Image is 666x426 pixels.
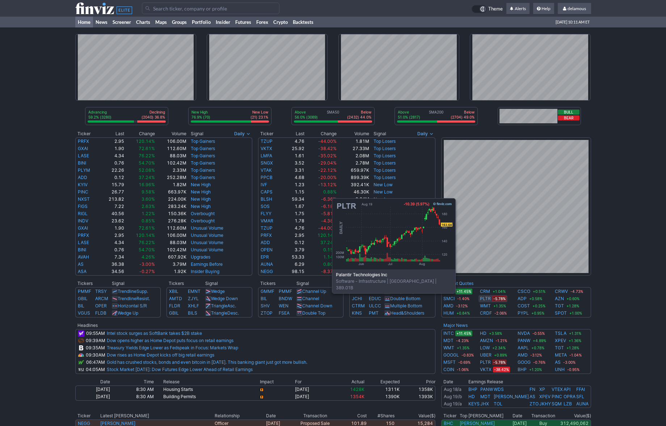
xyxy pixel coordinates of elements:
[302,289,326,294] a: Channel Up
[443,295,455,302] a: SMCI
[337,137,370,145] td: 1.81M
[78,160,86,166] a: BINI
[211,310,239,316] a: TriangleDesc.
[261,160,273,166] a: SNGX
[191,167,215,173] a: Top Gainers
[318,160,337,166] span: -29.04%
[142,189,155,195] span: 9.58%
[558,110,579,115] button: Bull
[191,189,211,195] a: New High
[78,421,90,426] a: NEGG
[191,225,223,231] a: Unusual Volume
[78,189,88,195] a: PINC
[555,344,564,352] a: TGT
[488,5,503,13] span: Theme
[443,366,454,373] a: COIN
[444,394,462,399] a: Aug 19/b
[518,302,530,310] a: COST
[78,146,88,151] a: GXAI
[576,401,589,406] a: AUNA
[302,303,332,308] a: Channel Down
[443,337,454,344] a: MDT
[369,296,381,301] a: EDUC
[136,139,155,144] span: 120.14%
[506,3,530,14] a: Alerts
[191,204,211,209] a: New High
[78,269,87,274] a: ASA
[530,401,539,406] a: ZTO
[576,394,584,399] a: SFL
[227,303,236,308] span: Asc.
[290,17,316,27] a: Backtests
[95,310,106,316] a: FLDB
[374,175,396,180] a: Top Losers
[191,110,210,115] p: New High
[110,17,134,27] a: Screener
[88,110,111,115] p: Advancing
[337,174,370,181] td: 899.39K
[417,130,428,137] span: Daily
[518,310,529,317] a: PYPL
[564,401,572,406] a: LZB
[155,130,187,137] th: Volume
[468,387,477,392] a: BHP
[169,289,178,294] a: XBIL
[261,218,273,223] a: VMAR
[443,281,473,286] b: Recent Quotes
[283,167,305,174] td: 3.31
[191,146,215,151] a: Top Gainers
[480,302,491,310] a: WMT
[555,288,568,295] a: CRWV
[107,345,238,350] a: Treasury Yields Edge Lower as Fedspeak in Focus: Markets Wrap
[443,330,454,337] a: INTC
[552,394,562,399] a: PINC
[295,115,318,120] p: 56.0% (3089)
[283,174,305,181] td: 4.68
[480,295,491,302] a: PLTR
[78,254,89,260] a: AVAH
[444,421,453,426] a: BHC
[155,152,187,159] td: 88.03M
[374,182,393,187] a: New Low
[480,359,491,366] a: PLTR
[347,110,371,115] p: Below
[374,153,396,158] a: Top Losers
[191,182,211,187] a: New High
[250,115,268,120] p: (21) 23.1%
[337,167,370,174] td: 659.97K
[191,233,223,238] a: Unusual Volume
[283,188,305,196] td: 1.15
[279,296,292,301] a: BNDW
[374,139,396,144] a: Top Losers
[261,196,272,202] a: BLSH
[261,211,271,216] a: FLYY
[564,394,576,399] a: OPRA
[468,394,475,399] a: HD
[271,17,290,27] a: Crypto
[234,130,245,137] span: Daily
[258,130,283,137] th: Ticker
[261,261,273,267] a: AUNA
[261,233,272,238] a: PRFX
[78,289,91,294] a: PMMF
[107,338,233,343] a: Dow opens higher as Home Depot puts focus on retail earnings
[480,288,490,295] a: CRM
[518,344,529,352] a: AAPL
[155,159,187,167] td: 102.42M
[118,310,138,316] a: Wedge Up
[107,352,214,358] a: Dow rises as Home Depot kicks off big retail earnings
[552,401,562,406] a: SQM
[518,288,530,295] a: CSCO
[139,160,155,166] span: 54.70%
[539,394,551,399] a: XPEV
[318,153,337,158] span: -35.02%
[443,359,456,366] a: MSFT
[93,17,110,27] a: News
[295,110,318,115] p: Above
[155,196,187,203] td: 224.00K
[555,302,564,310] a: TGT
[318,167,337,173] span: -22.12%
[78,175,87,180] a: ADD
[318,175,337,180] span: -20.00%
[555,359,561,366] a: AS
